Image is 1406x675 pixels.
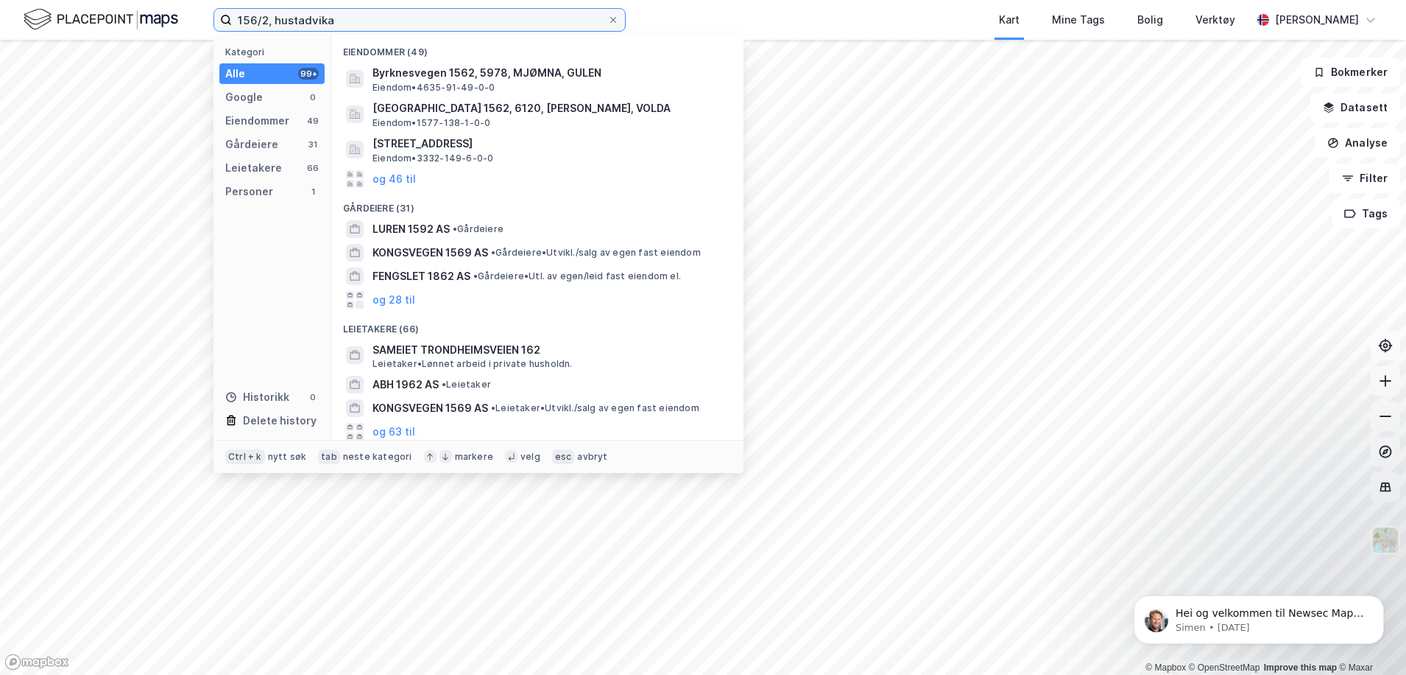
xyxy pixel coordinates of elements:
div: Personer [225,183,273,200]
span: • [442,379,446,390]
div: Delete history [243,412,317,430]
a: OpenStreetMap [1189,662,1260,673]
div: velg [520,451,540,463]
div: esc [552,450,575,464]
span: KONGSVEGEN 1569 AS [372,399,488,417]
span: Eiendom • 1577-138-1-0-0 [372,117,490,129]
span: • [491,402,495,413]
span: Leietaker • Lønnet arbeid i private husholdn. [372,358,573,370]
span: • [491,247,495,258]
span: Leietaker • Utvikl./salg av egen fast eiendom [491,402,699,414]
span: Byrknesvegen 1562, 5978, MJØMNA, GULEN [372,64,726,82]
span: [GEOGRAPHIC_DATA] 1562, 6120, [PERSON_NAME], VOLDA [372,99,726,117]
iframe: Intercom notifications message [1112,564,1406,668]
div: Kart [999,11,1020,29]
div: Leietakere (66) [331,312,743,338]
span: Gårdeiere [453,223,504,235]
div: markere [455,451,493,463]
span: Leietaker [442,379,491,391]
div: avbryt [577,451,607,463]
div: 1 [307,186,319,197]
div: Ctrl + k [225,450,265,464]
a: Improve this map [1264,662,1337,673]
div: 31 [307,139,319,150]
img: logo.f888ab2527a4732fd821a326f86c7f29.svg [24,7,178,32]
button: og 28 til [372,291,415,309]
div: 66 [307,162,319,174]
span: [STREET_ADDRESS] [372,135,726,153]
div: Mine Tags [1052,11,1105,29]
div: Alle [225,65,245,83]
span: FENGSLET 1862 AS [372,267,470,285]
span: SAMEIET TRONDHEIMSVEIEN 162 [372,341,726,359]
div: Eiendommer (49) [331,35,743,61]
div: Historikk [225,388,289,406]
div: tab [318,450,340,464]
span: Eiendom • 4635-91-49-0-0 [372,82,495,94]
div: Bolig [1137,11,1163,29]
a: Mapbox homepage [4,654,69,671]
div: 0 [307,91,319,103]
span: ABH 1962 AS [372,376,439,394]
div: [PERSON_NAME] [1275,11,1359,29]
span: KONGSVEGEN 1569 AS [372,244,488,262]
div: Kategori [225,46,325,57]
div: Gårdeiere [225,136,278,153]
div: neste kategori [343,451,412,463]
div: 0 [307,391,319,403]
div: Gårdeiere (31) [331,191,743,217]
div: Google [225,88,263,106]
button: Datasett [1310,93,1400,122]
span: LUREN 1592 AS [372,220,450,238]
span: • [473,270,478,281]
button: Bokmerker [1301,57,1400,87]
a: Mapbox [1145,662,1186,673]
div: nytt søk [268,451,307,463]
div: Eiendommer [225,112,289,130]
button: Filter [1329,164,1400,193]
div: 49 [307,115,319,127]
span: Gårdeiere • Utl. av egen/leid fast eiendom el. [473,270,681,282]
button: og 46 til [372,170,416,188]
div: Verktøy [1195,11,1235,29]
button: og 63 til [372,423,415,441]
span: • [453,223,457,234]
input: Søk på adresse, matrikkel, gårdeiere, leietakere eller personer [232,9,607,31]
button: Analyse [1315,128,1400,158]
img: Z [1371,526,1399,554]
button: Tags [1332,199,1400,228]
span: Gårdeiere • Utvikl./salg av egen fast eiendom [491,247,701,259]
span: Eiendom • 3332-149-6-0-0 [372,153,493,164]
div: Leietakere [225,159,282,177]
div: 99+ [298,68,319,80]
